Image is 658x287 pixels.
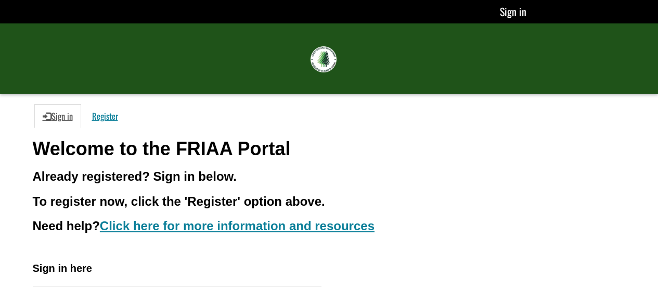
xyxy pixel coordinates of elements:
h3: Need help? [33,219,626,233]
h3: To register now, click the 'Register' option above. [33,195,626,208]
h1: Welcome to the FRIAA Portal [33,139,626,159]
a: Sign in [34,104,81,128]
a: Click here for more information and resources [100,219,375,233]
img: FRIAA Submissions Portal [311,46,337,72]
span: Sign in here [33,263,92,274]
a: Sign in [500,4,526,19]
h3: Already registered? Sign in below. [33,170,626,183]
a: Register [84,104,126,128]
